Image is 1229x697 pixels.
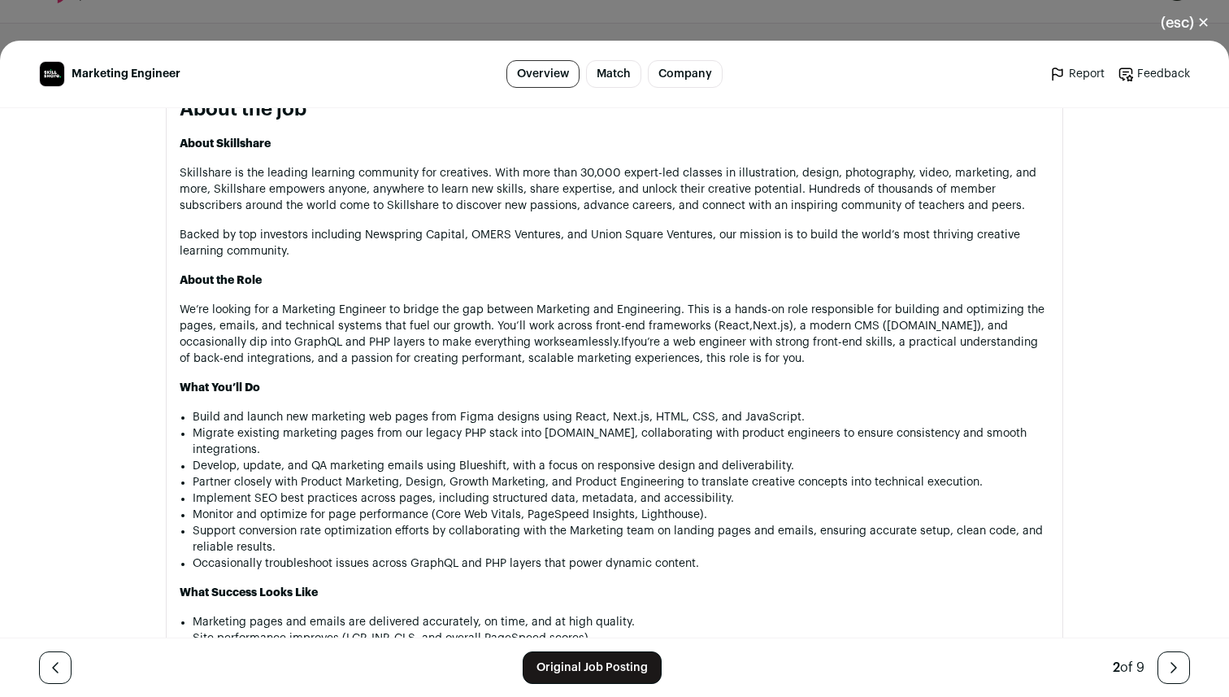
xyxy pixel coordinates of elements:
a: Feedback [1118,66,1190,82]
li: Partner closely with Product Marketing, Design, Growth Marketing, and Product Engineering to tran... [193,474,1049,490]
p: We’re looking for a Marketing Engineer to bridge the gap between Marketing and Engineering. This ... [180,302,1049,367]
li: Migrate existing marketing pages from our legacy PHP stack into [DOMAIN_NAME], collaborating with... [193,425,1049,458]
div: of 9 [1113,658,1144,677]
p: Skillshare is the leading learning community for creatives. With more than 30,000 expert-led clas... [180,165,1049,214]
span: 2 [1113,661,1120,674]
li: Site performance improves (LCP, INP, CLS, and overall PageSpeed scores). [193,630,1049,647]
strong: What Success Looks Like [180,587,318,599]
span: Marketing Engineer [72,66,180,82]
h2: About the job [180,97,1049,123]
a: Match [586,60,641,88]
a: seamlessly.If [559,337,628,348]
li: Monitor and optimize for page performance (Core Web Vitals, PageSpeed Insights, Lighthouse). [193,507,1049,523]
strong: What You’ll Do [180,382,260,394]
li: Support conversion rate optimization efforts by collaborating with the Marketing team on landing ... [193,523,1049,555]
strong: About Skillshare [180,138,271,150]
a: [DOMAIN_NAME] [887,320,977,332]
strong: About the Role [180,275,262,286]
p: Backed by top investors including Newspring Capital, OMERS Ventures, and Union Square Ventures, o... [180,227,1049,259]
img: 3b497dfc4291f3c35a8d4715fae981d8378532eca218f34c31718a75cddb7e8c.png [40,62,64,86]
a: Original Job Posting [523,651,662,684]
li: Marketing pages and emails are delivered accurately, on time, and at high quality. [193,614,1049,630]
li: Build and launch new marketing web pages from Figma designs using React, Next.js, HTML, CSS, and ... [193,409,1049,425]
li: Develop, update, and QA marketing emails using Blueshift, with a focus on responsive design and d... [193,458,1049,474]
a: Company [648,60,723,88]
li: Implement SEO best practices across pages, including structured data, metadata, and accessibility. [193,490,1049,507]
a: Overview [506,60,580,88]
a: Report [1049,66,1105,82]
button: Close modal [1141,5,1229,41]
a: Next.js [753,320,789,332]
li: Occasionally troubleshoot issues across GraphQL and PHP layers that power dynamic content. [193,555,1049,572]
